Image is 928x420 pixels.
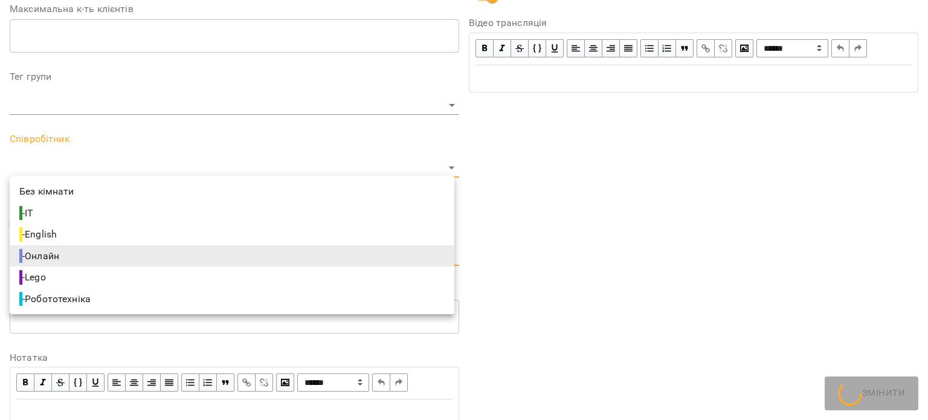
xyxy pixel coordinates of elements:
span: - Lego [19,270,48,285]
span: - Онлайн [19,249,62,263]
span: - IT [19,206,36,221]
span: - English [19,227,59,242]
li: Без кімнати [10,181,454,202]
span: - Робототехніка [19,292,93,306]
